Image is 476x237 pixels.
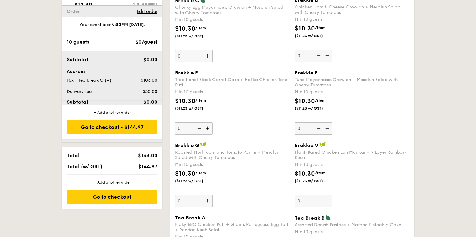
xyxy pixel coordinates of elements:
div: Min 10 guests [175,89,290,95]
div: Chunky Egg Mayonnaise Crowich + Mesclun Salad with Cherry Tomatoes [175,5,290,15]
img: icon-add.58712e84.svg [323,195,332,207]
div: + Add another order [67,110,157,115]
span: Brekkie G [175,142,199,148]
img: icon-vegetarian.fe4039eb.svg [325,215,331,220]
img: icon-add.58712e84.svg [203,50,213,62]
span: ($11.23 w/ GST) [175,34,218,39]
div: Your event is at , . [67,22,157,33]
span: $133.00 [138,152,157,158]
span: ($11.23 w/ GST) [175,179,218,184]
div: Min 10 guests [175,17,290,23]
span: $10.30 [295,97,315,105]
div: + Add another order [67,180,157,185]
span: /item [315,171,326,175]
input: Brekkie VPlant-Based Chicken Loh Mai Kai + 9 Layer Rainbow KuehMin 10 guests$10.30/item($11.23 w/... [295,195,332,207]
span: Brekkie V [295,142,319,148]
span: $10.30 [175,170,195,178]
strong: [DATE] [129,22,144,27]
span: /item [315,25,326,30]
span: $10.30 [175,97,195,105]
div: Min 10 guests [295,229,409,235]
span: ($11.23 w/ GST) [295,106,337,111]
img: icon-reduce.1d2dbef1.svg [314,50,323,62]
span: /item [315,98,326,102]
div: Plant-Based Chicken Loh Mai Kai + 9 Layer Rainbow Kueh [295,150,409,160]
div: Min 10 guests [175,162,290,168]
span: Brekkie F [295,70,318,76]
div: Add-ons [67,69,157,75]
div: Min 10 guests [295,89,409,95]
div: 10 guests [67,38,89,46]
input: Brekkie DChicken Ham & Cheese Crowich + Mesclun Salad with Cherry TomatoesMin 10 guests$10.30/ite... [295,50,332,62]
div: Assorted Danish Pastries + Matcha Pistachio Cake [295,222,409,228]
img: icon-vegan.f8ff3823.svg [319,142,326,148]
span: $10.30 [295,170,315,178]
div: Tea Break C (V) [76,77,133,84]
strong: 4:30PM [111,22,128,27]
span: Order 1 [67,9,85,14]
div: Flaky BBQ Chicken Puff + Grain's Portuguese Egg Tart + Pandan Kueh Salat [175,222,290,233]
div: Min 10 guests [295,16,409,23]
span: Total (w/ GST) [67,163,102,169]
span: $144.97 [138,163,157,169]
div: $0/guest [135,38,157,46]
span: ($11.23 w/ GST) [175,106,218,111]
input: Brekkie FTuna Mayonnaise Crowich + Mesclun Salad with Cherry TomatoesMin 10 guests$10.30/item($11... [295,122,332,135]
span: $12.30 [74,1,92,8]
span: $30.00 [143,89,157,94]
span: ($11.23 w/ GST) [295,33,337,38]
img: icon-reduce.1d2dbef1.svg [314,195,323,207]
span: /item [195,26,206,30]
div: 10x [64,77,76,84]
span: $10.30 [175,25,195,33]
div: Min 10 guests [295,162,409,168]
input: Brekkie GRoasted Mushroom and Tomato Panini + Mesclun Salad with Cherry TomatoesMin 10 guests$10.... [175,195,213,207]
span: /item [195,171,206,175]
div: Go to checkout - $144.97 [67,120,157,134]
img: icon-reduce.1d2dbef1.svg [314,122,323,134]
span: Subtotal [67,57,88,63]
img: icon-reduce.1d2dbef1.svg [194,195,203,207]
span: Edit order [137,9,157,14]
img: icon-add.58712e84.svg [203,122,213,134]
span: $0.00 [143,57,157,63]
div: Min 10 guests [112,2,157,6]
div: Tuna Mayonnaise Crowich + Mesclun Salad with Cherry Tomatoes [295,77,409,88]
span: ($11.23 w/ GST) [295,179,337,184]
span: /item [195,98,206,102]
div: Roasted Mushroom and Tomato Panini + Mesclun Salad with Cherry Tomatoes [175,150,290,160]
div: Go to checkout [67,190,157,204]
input: Brekkie CChunky Egg Mayonnaise Crowich + Mesclun Salad with Cherry TomatoesMin 10 guests$10.30/it... [175,50,213,62]
span: Tea Break B [295,215,325,221]
img: icon-add.58712e84.svg [203,195,213,207]
div: Chicken Ham & Cheese Crowich + Mesclun Salad with Cherry Tomatoes [295,4,409,15]
img: icon-reduce.1d2dbef1.svg [194,50,203,62]
span: $103.00 [141,78,157,83]
img: icon-reduce.1d2dbef1.svg [194,122,203,134]
div: Traditional Black Carrot Cake + Hakka Chicken Tofu Puff [175,77,290,88]
img: icon-add.58712e84.svg [323,122,332,134]
span: Tea Break A [175,215,205,221]
span: Total [67,152,80,158]
span: Brekkie E [175,70,198,76]
span: $10.30 [295,25,315,32]
img: icon-vegan.f8ff3823.svg [200,142,206,148]
input: Brekkie ETraditional Black Carrot Cake + Hakka Chicken Tofu PuffMin 10 guests$10.30/item($11.23 w... [175,122,213,135]
span: Delivery fee [67,89,92,94]
img: icon-add.58712e84.svg [323,50,332,62]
